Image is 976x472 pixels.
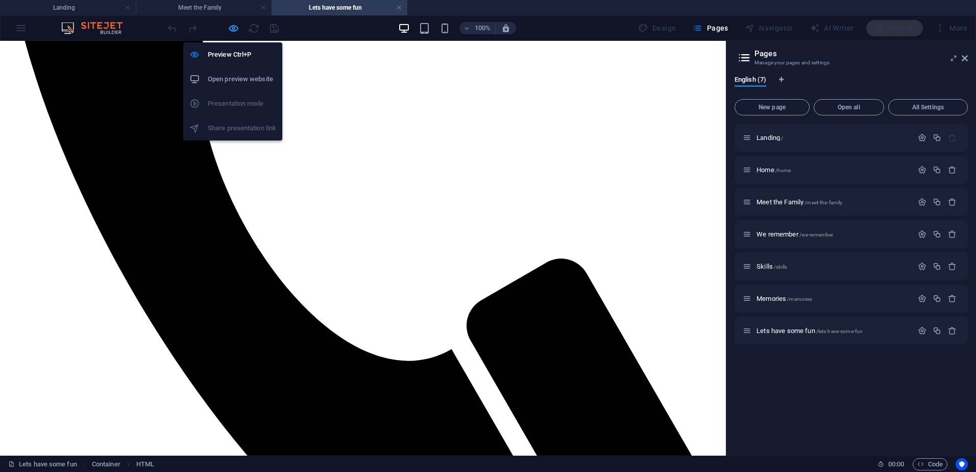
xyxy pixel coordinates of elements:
[739,104,805,110] span: New page
[774,264,787,270] span: /skills
[753,199,913,205] div: Meet the Family/meet-the-family
[757,198,842,206] span: Meet the Family
[893,104,963,110] span: All Settings
[917,458,943,470] span: Code
[753,134,913,141] div: Landing/
[92,458,120,470] span: Click to select. Double-click to edit
[753,327,913,334] div: Lets have some fun/lets-have-some-fun
[933,230,941,239] div: Duplicate
[933,166,941,174] div: Duplicate
[775,168,791,173] span: /home
[918,326,926,335] div: Settings
[814,99,884,115] button: Open all
[804,200,842,205] span: /meet-the-family
[888,458,904,470] span: 00 00
[92,458,154,470] nav: breadcrumb
[8,458,77,470] a: Click to cancel selection. Double-click to open Pages
[136,458,154,470] span: Click to select. Double-click to edit
[933,262,941,271] div: Duplicate
[816,328,863,334] span: /lets-have-some-fun
[634,20,680,36] div: Design (Ctrl+Alt+Y)
[818,104,880,110] span: Open all
[799,232,834,238] span: /we-remember
[918,166,926,174] div: Settings
[918,294,926,303] div: Settings
[933,326,941,335] div: Duplicate
[918,230,926,239] div: Settings
[735,74,766,88] span: English (7)
[918,198,926,206] div: Settings
[459,22,496,34] button: 100%
[933,198,941,206] div: Duplicate
[59,22,135,34] img: Editor Logo
[948,166,957,174] div: Remove
[956,458,968,470] button: Usercentrics
[948,262,957,271] div: Remove
[757,166,791,174] span: Click to open page
[753,231,913,238] div: We remember/we-remember
[781,135,783,141] span: /
[933,133,941,142] div: Duplicate
[948,294,957,303] div: Remove
[787,296,812,302] span: /memories
[933,294,941,303] div: Duplicate
[753,263,913,270] div: Skills/skills
[877,458,905,470] h6: Session time
[757,134,783,141] span: Click to open page
[208,73,276,85] h6: Open preview website
[895,460,897,468] span: :
[918,262,926,271] div: Settings
[754,58,947,67] h3: Manage your pages and settings
[208,49,276,61] h6: Preview Ctrl+P
[136,2,272,13] h4: Meet the Family
[888,99,968,115] button: All Settings
[735,76,968,95] div: Language Tabs
[757,327,863,335] span: Lets have some fun
[753,167,913,173] div: Home/home
[692,23,728,33] span: Pages
[501,23,510,33] i: On resize automatically adjust zoom level to fit chosen device.
[948,230,957,239] div: Remove
[688,20,732,36] button: Pages
[948,326,957,335] div: Remove
[948,133,957,142] div: The startpage cannot be deleted
[757,230,833,238] span: We remember
[475,22,491,34] h6: 100%
[753,295,913,302] div: Memories/memories
[272,2,407,13] h4: Lets have some fun
[757,263,787,270] span: Skills
[948,198,957,206] div: Remove
[918,133,926,142] div: Settings
[913,458,947,470] button: Code
[754,49,968,58] h2: Pages
[757,295,812,302] span: Memories
[735,99,810,115] button: New page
